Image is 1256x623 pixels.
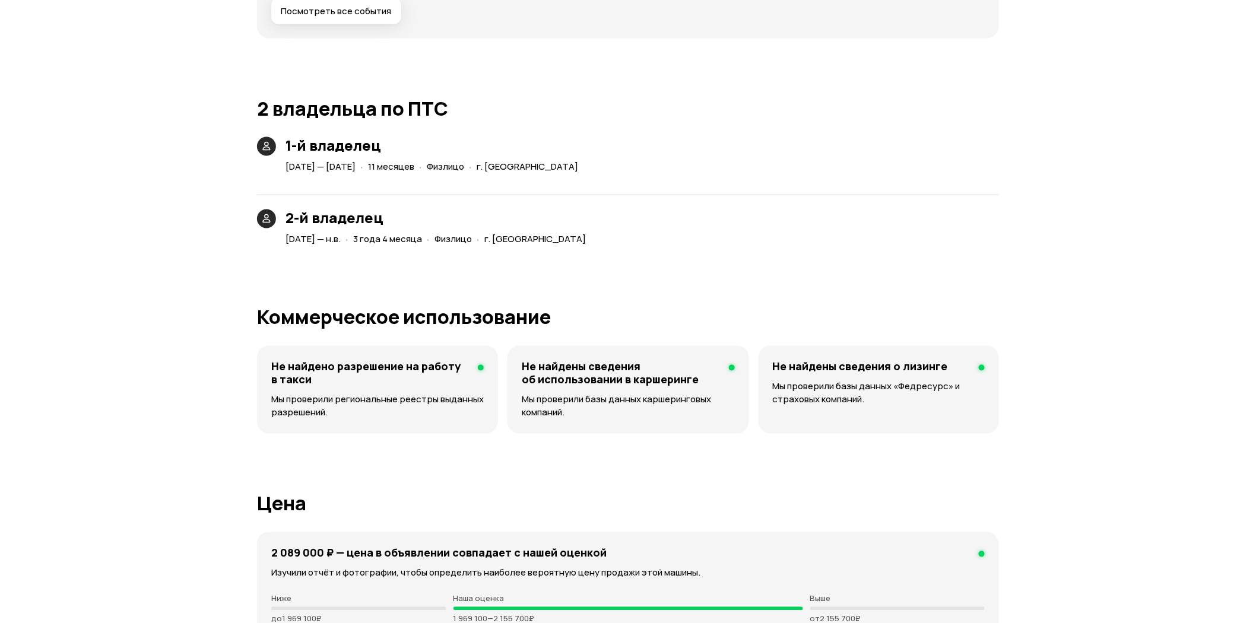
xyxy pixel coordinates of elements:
[345,229,348,249] span: ·
[484,233,586,245] span: г. [GEOGRAPHIC_DATA]
[477,160,578,173] span: г. [GEOGRAPHIC_DATA]
[773,360,948,373] h4: Не найдены сведения о лизинге
[271,360,468,386] h4: Не найдено разрешение на работу в такси
[522,360,719,386] h4: Не найдены сведения об использовании в каршеринге
[271,393,484,419] p: Мы проверили региональные реестры выданных разрешений.
[427,160,464,173] span: Физлицо
[773,380,985,406] p: Мы проверили базы данных «Федресурс» и страховых компаний.
[419,157,422,176] span: ·
[360,157,363,176] span: ·
[368,160,414,173] span: 11 месяцев
[286,160,356,173] span: [DATE] — [DATE]
[286,209,591,226] h3: 2-й владелец
[434,233,472,245] span: Физлицо
[810,594,985,603] p: Выше
[469,157,472,176] span: ·
[477,229,480,249] span: ·
[257,307,999,328] h1: Коммерческое использование
[271,594,446,603] p: Ниже
[522,393,734,419] p: Мы проверили базы данных каршеринговых компаний.
[286,137,583,154] h3: 1-й владелец
[427,229,430,249] span: ·
[271,567,985,580] p: Изучили отчёт и фотографии, чтобы определить наиболее вероятную цену продажи этой машины.
[257,493,999,514] h1: Цена
[257,98,999,119] h1: 2 владельца по ПТС
[453,594,803,603] p: Наша оценка
[286,233,341,245] span: [DATE] — н.в.
[353,233,422,245] span: 3 года 4 месяца
[281,5,391,17] span: Посмотреть все события
[271,546,607,560] h4: 2 089 000 ₽ — цена в объявлении cовпадает с нашей оценкой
